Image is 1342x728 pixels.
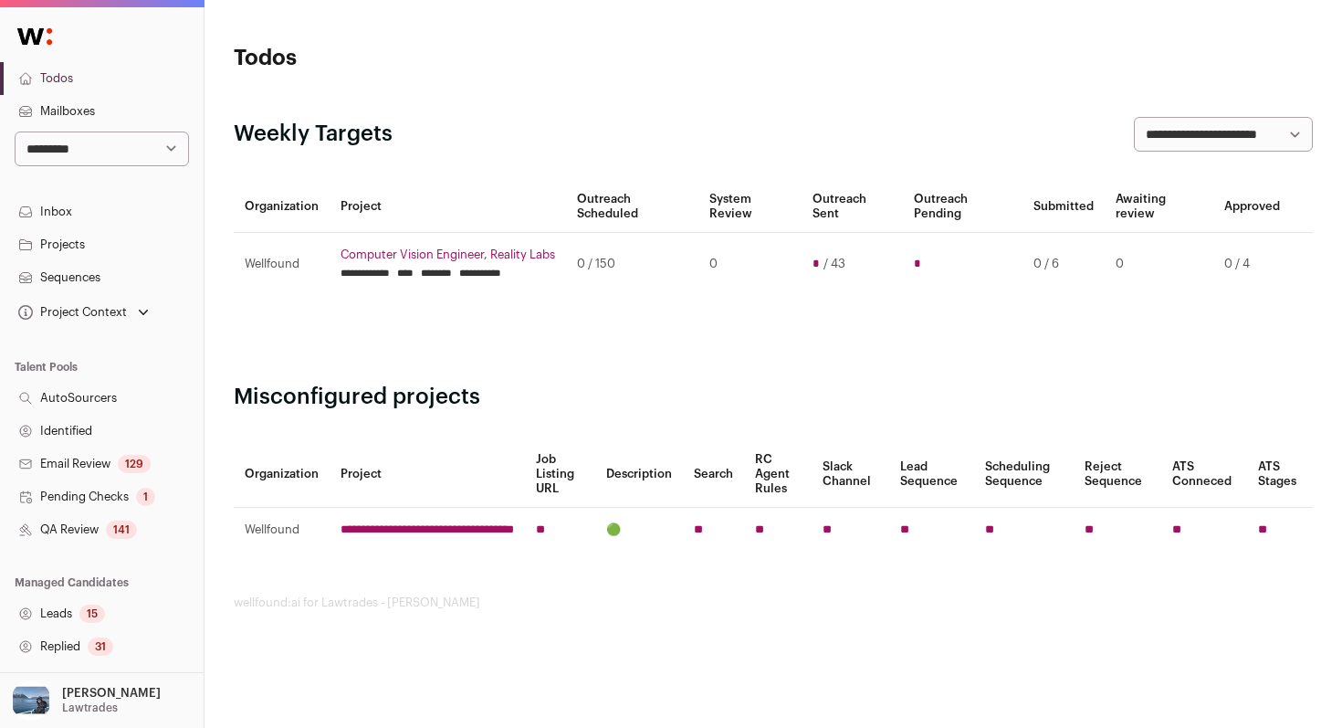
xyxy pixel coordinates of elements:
th: Outreach Sent [802,181,903,233]
td: 0 [1105,233,1213,296]
img: Wellfound [7,18,62,55]
th: Lead Sequence [889,441,975,508]
div: 15 [79,605,105,623]
span: / 43 [823,257,845,271]
th: System Review [698,181,802,233]
th: Job Listing URL [525,441,595,508]
th: Description [595,441,683,508]
th: Outreach Scheduled [566,181,698,233]
th: ATS Conneced [1161,441,1248,508]
th: Submitted [1022,181,1105,233]
p: [PERSON_NAME] [62,686,161,701]
button: Open dropdown [7,681,164,721]
td: 0 / 150 [566,233,698,296]
th: ATS Stages [1247,441,1313,508]
h2: Weekly Targets [234,120,393,149]
th: RC Agent Rules [744,441,812,508]
td: Wellfound [234,508,330,553]
th: Scheduling Sequence [974,441,1074,508]
div: 141 [106,521,137,539]
th: Search [683,441,744,508]
th: Approved [1213,181,1291,233]
th: Project [330,181,566,233]
th: Awaiting review [1105,181,1213,233]
h1: Todos [234,44,593,73]
th: Project [330,441,525,508]
p: Lawtrades [62,701,118,715]
td: 0 / 6 [1022,233,1105,296]
footer: wellfound:ai for Lawtrades - [PERSON_NAME] [234,596,1313,610]
td: 0 / 4 [1213,233,1291,296]
div: 31 [88,638,113,656]
div: 129 [118,455,151,473]
th: Reject Sequence [1074,441,1161,508]
img: 17109629-medium_jpg [11,681,51,721]
h2: Misconfigured projects [234,383,1313,412]
td: Wellfound [234,233,330,296]
th: Outreach Pending [903,181,1022,233]
button: Open dropdown [15,300,152,325]
th: Organization [234,441,330,508]
td: 0 [698,233,802,296]
th: Slack Channel [812,441,888,508]
div: Project Context [15,305,127,320]
th: Organization [234,181,330,233]
td: 🟢 [595,508,683,553]
a: Computer Vision Engineer, Reality Labs [341,248,555,262]
div: 1 [136,488,155,506]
